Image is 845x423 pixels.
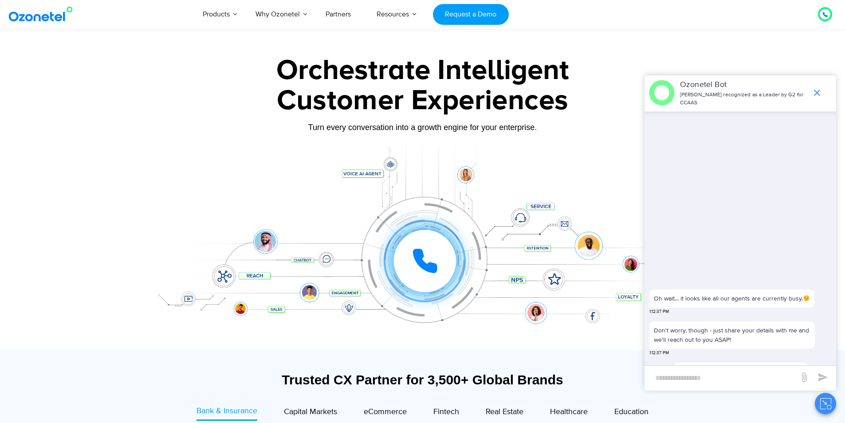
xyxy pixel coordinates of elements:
[614,407,648,417] span: Education
[649,370,794,386] div: new-msg-input
[550,407,588,417] span: Healthcare
[145,123,700,132] div: Turn every conversation into a growth engine for your enterprise.
[284,405,337,421] a: Capital Markets
[614,405,648,421] a: Education
[815,393,836,414] button: Close chat
[364,407,407,417] span: eCommerce
[486,405,523,421] a: Real Estate
[433,405,459,421] a: Fintech
[654,326,810,344] p: Don't worry, though - just share your details with me and we'll reach out to you ASAP!
[649,80,675,106] img: header
[808,84,826,102] span: end chat or minimize
[433,407,459,417] span: Fintech
[486,407,523,417] span: Real Estate
[364,405,407,421] a: eCommerce
[145,56,700,85] div: Orchestrate Intelligent
[654,294,810,303] p: Oh wait... it looks like all our agents are currently busy.
[680,91,807,107] p: [PERSON_NAME] recognized as a Leader by G2 for CCAAS
[649,350,669,356] span: 1:12:37 PM
[197,405,257,421] a: Bank & Insurance
[680,79,807,91] p: Ozonetel Bot
[803,295,810,301] img: 😔
[649,308,669,315] span: 1:12:37 PM
[145,79,700,122] div: Customer Experiences
[433,4,509,25] a: Request a Demo
[197,406,257,416] span: Bank & Insurance
[284,407,337,417] span: Capital Markets
[150,372,696,387] div: Trusted CX Partner for 3,500+ Global Brands
[550,405,588,421] a: Healthcare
